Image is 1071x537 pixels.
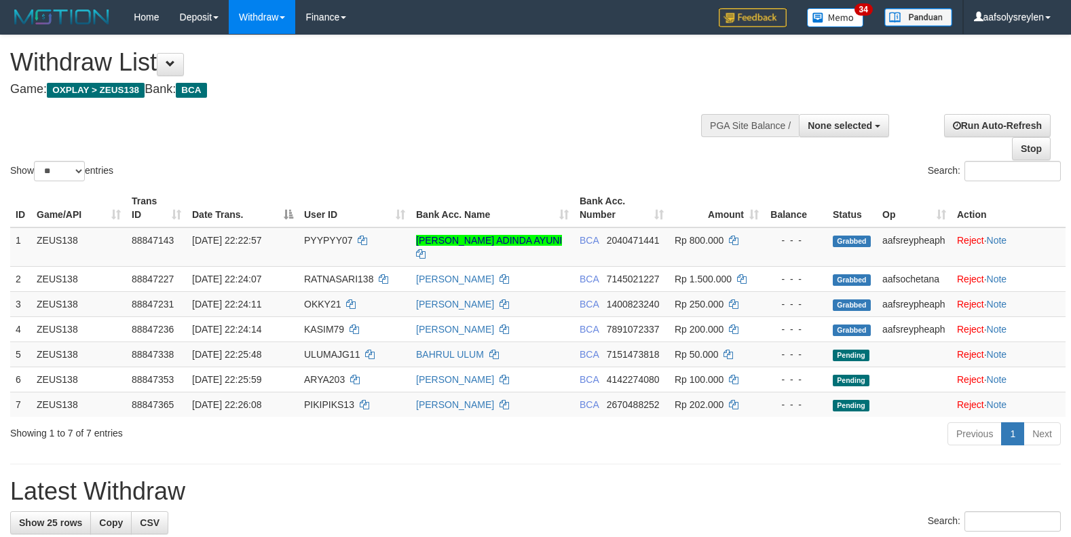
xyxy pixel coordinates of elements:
div: Showing 1 to 7 of 7 entries [10,421,436,440]
div: - - - [770,272,822,286]
span: Copy 7151473818 to clipboard [607,349,660,360]
td: 4 [10,316,31,341]
td: · [952,291,1066,316]
td: · [952,392,1066,417]
span: [DATE] 22:24:07 [192,274,261,284]
span: ULUMAJG11 [304,349,360,360]
span: BCA [580,399,599,410]
select: Showentries [34,161,85,181]
th: Bank Acc. Number: activate to sort column ascending [574,189,669,227]
button: None selected [799,114,889,137]
a: CSV [131,511,168,534]
a: 1 [1001,422,1024,445]
span: Rp 200.000 [675,324,724,335]
a: [PERSON_NAME] [416,374,494,385]
span: 88847353 [132,374,174,385]
span: Rp 100.000 [675,374,724,385]
td: · [952,227,1066,267]
td: aafsreypheaph [877,227,952,267]
th: Trans ID: activate to sort column ascending [126,189,187,227]
span: [DATE] 22:22:57 [192,235,261,246]
td: aafsreypheaph [877,291,952,316]
a: Next [1023,422,1061,445]
div: - - - [770,297,822,311]
span: 88847338 [132,349,174,360]
span: PIKIPIKS13 [304,399,354,410]
span: Copy 2040471441 to clipboard [607,235,660,246]
th: Balance [764,189,827,227]
span: OKKY21 [304,299,341,310]
div: - - - [770,234,822,247]
a: Reject [957,349,984,360]
span: Pending [833,375,869,386]
div: PGA Site Balance / [701,114,799,137]
span: ARYA203 [304,374,345,385]
span: BCA [580,299,599,310]
td: · [952,341,1066,367]
span: BCA [580,235,599,246]
td: aafsreypheaph [877,316,952,341]
div: - - - [770,373,822,386]
span: CSV [140,517,159,528]
span: Copy [99,517,123,528]
a: [PERSON_NAME] [416,324,494,335]
span: None selected [808,120,872,131]
span: 88847143 [132,235,174,246]
h1: Withdraw List [10,49,700,76]
span: [DATE] 22:25:59 [192,374,261,385]
th: Date Trans.: activate to sort column descending [187,189,299,227]
a: Note [987,324,1007,335]
a: Reject [957,299,984,310]
span: Copy 7145021227 to clipboard [607,274,660,284]
span: Pending [833,350,869,361]
td: ZEUS138 [31,291,126,316]
label: Search: [928,161,1061,181]
th: Action [952,189,1066,227]
img: panduan.png [884,8,952,26]
th: User ID: activate to sort column ascending [299,189,411,227]
span: BCA [580,374,599,385]
td: 5 [10,341,31,367]
td: · [952,266,1066,291]
label: Search: [928,511,1061,532]
td: · [952,316,1066,341]
span: Rp 250.000 [675,299,724,310]
a: [PERSON_NAME] ADINDA AYUNI [416,235,562,246]
a: Note [987,274,1007,284]
td: ZEUS138 [31,341,126,367]
h1: Latest Withdraw [10,478,1061,505]
a: Note [987,235,1007,246]
span: Pending [833,400,869,411]
th: ID [10,189,31,227]
label: Show entries [10,161,113,181]
th: Game/API: activate to sort column ascending [31,189,126,227]
a: Copy [90,511,132,534]
a: Show 25 rows [10,511,91,534]
a: Previous [947,422,1002,445]
span: Copy 2670488252 to clipboard [607,399,660,410]
td: 3 [10,291,31,316]
div: - - - [770,348,822,361]
span: Rp 202.000 [675,399,724,410]
span: 88847365 [132,399,174,410]
span: 88847227 [132,274,174,284]
th: Status [827,189,877,227]
td: ZEUS138 [31,316,126,341]
td: 2 [10,266,31,291]
a: Note [987,349,1007,360]
span: KASIM79 [304,324,344,335]
span: Rp 1.500.000 [675,274,732,284]
span: Grabbed [833,236,871,247]
a: Reject [957,235,984,246]
th: Amount: activate to sort column ascending [669,189,764,227]
a: BAHRUL ULUM [416,349,484,360]
span: 88847231 [132,299,174,310]
td: · [952,367,1066,392]
span: RATNASARI138 [304,274,373,284]
a: [PERSON_NAME] [416,274,494,284]
span: Rp 50.000 [675,349,719,360]
span: [DATE] 22:24:14 [192,324,261,335]
span: BCA [580,274,599,284]
a: [PERSON_NAME] [416,299,494,310]
span: Copy 7891072337 to clipboard [607,324,660,335]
